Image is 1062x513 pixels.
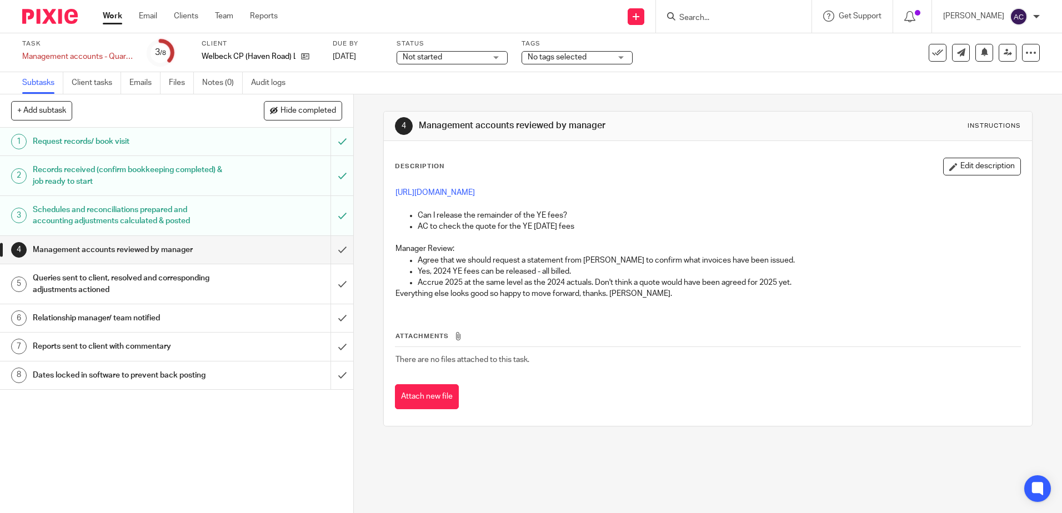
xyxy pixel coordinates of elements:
[169,72,194,94] a: Files
[333,39,383,48] label: Due by
[839,12,881,20] span: Get Support
[33,202,224,230] h1: Schedules and reconciliations prepared and accounting adjustments calculated & posted
[968,122,1021,130] div: Instructions
[22,72,63,94] a: Subtasks
[103,11,122,22] a: Work
[72,72,121,94] a: Client tasks
[395,356,529,364] span: There are no files attached to this task.
[22,39,133,48] label: Task
[528,53,587,61] span: No tags selected
[418,277,1020,288] p: Accrue 2025 at the same level as the 2024 actuals. Don't think a quote would have been agreed for...
[160,50,166,56] small: /8
[250,11,278,22] a: Reports
[202,51,295,62] p: Welbeck CP (Haven Road) Ltd
[395,162,444,171] p: Description
[1010,8,1028,26] img: svg%3E
[11,276,27,292] div: 5
[33,270,224,298] h1: Queries sent to client, resolved and corresponding adjustments actioned
[280,107,336,115] span: Hide completed
[395,117,413,135] div: 4
[395,333,449,339] span: Attachments
[397,39,508,48] label: Status
[678,13,778,23] input: Search
[202,39,319,48] label: Client
[202,72,243,94] a: Notes (0)
[418,266,1020,277] p: Yes, 2024 YE fees can be released - all billed.
[251,72,294,94] a: Audit logs
[11,310,27,326] div: 6
[215,11,233,22] a: Team
[395,288,1020,299] p: Everything else looks good so happy to move forward, thanks. [PERSON_NAME].
[11,368,27,383] div: 8
[33,242,224,258] h1: Management accounts reviewed by manager
[129,72,161,94] a: Emails
[264,101,342,120] button: Hide completed
[22,9,78,24] img: Pixie
[418,210,1020,221] p: Can I release the remainder of the YE fees?
[943,158,1021,175] button: Edit description
[33,338,224,355] h1: Reports sent to client with commentary
[395,384,459,409] button: Attach new file
[22,51,133,62] div: Management accounts - Quarterly
[403,53,442,61] span: Not started
[395,243,1020,254] p: Manager Review:
[11,134,27,149] div: 1
[943,11,1004,22] p: [PERSON_NAME]
[333,53,356,61] span: [DATE]
[11,242,27,258] div: 4
[418,221,1020,232] p: AC to check the quote for the YE [DATE] fees
[395,189,475,197] a: [URL][DOMAIN_NAME]
[11,208,27,223] div: 3
[174,11,198,22] a: Clients
[155,46,166,59] div: 3
[419,120,732,132] h1: Management accounts reviewed by manager
[33,310,224,326] h1: Relationship manager/ team notified
[522,39,633,48] label: Tags
[11,101,72,120] button: + Add subtask
[11,168,27,184] div: 2
[33,162,224,190] h1: Records received (confirm bookkeeping completed) & job ready to start
[418,255,1020,266] p: Agree that we should request a statement from [PERSON_NAME] to confirm what invoices have been is...
[11,339,27,354] div: 7
[33,367,224,384] h1: Dates locked in software to prevent back posting
[139,11,157,22] a: Email
[33,133,224,150] h1: Request records/ book visit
